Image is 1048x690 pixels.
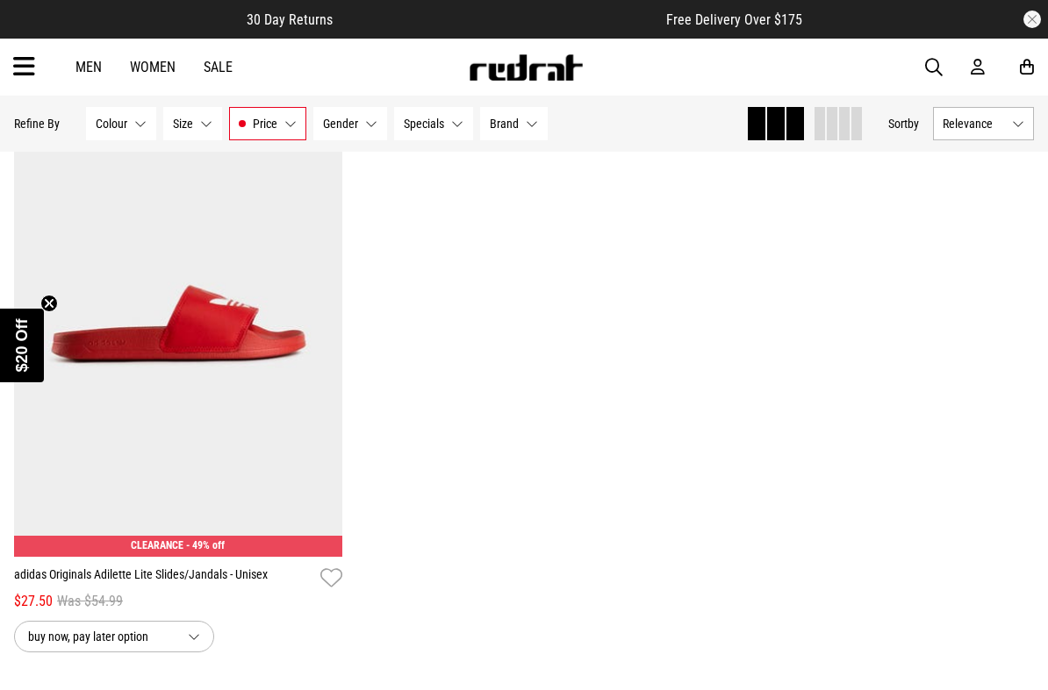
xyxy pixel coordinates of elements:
span: buy now, pay later option [28,626,174,647]
span: Price [253,117,277,131]
button: Open LiveChat chat widget [14,7,67,60]
span: $27.50 [14,591,53,612]
button: Size [163,107,222,140]
a: Women [130,59,176,75]
span: - 49% off [186,539,225,551]
img: Redrat logo [468,54,584,81]
img: Adidas Originals Adilette Lite Slides/jandals - Unisex in Red [14,98,342,558]
button: buy now, pay later option [14,621,214,652]
span: $20 Off [13,318,31,372]
span: Was $54.99 [57,591,123,612]
button: Brand [480,107,548,140]
a: adidas Originals Adilette Lite Slides/Jandals - Unisex [14,566,313,591]
p: Refine By [14,117,60,131]
span: Specials [404,117,444,131]
span: Size [173,117,193,131]
a: Men [75,59,102,75]
button: Close teaser [40,295,58,312]
button: Specials [394,107,473,140]
button: Price [229,107,306,140]
span: Free Delivery Over $175 [666,11,802,28]
span: 30 Day Returns [247,11,333,28]
span: Gender [323,117,358,131]
button: Gender [313,107,387,140]
span: Colour [96,117,127,131]
span: by [908,117,919,131]
button: Relevance [933,107,1034,140]
span: CLEARANCE [131,539,183,551]
button: Colour [86,107,156,140]
span: Relevance [943,117,1005,131]
a: Sale [204,59,233,75]
span: Brand [490,117,519,131]
button: Sortby [888,113,919,134]
iframe: Customer reviews powered by Trustpilot [368,11,631,28]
